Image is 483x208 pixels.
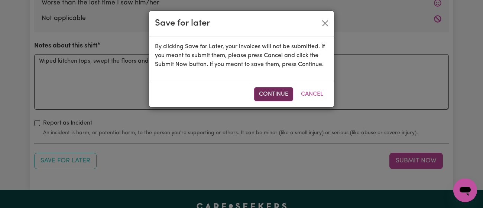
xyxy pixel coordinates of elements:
[254,87,293,101] button: Continue
[296,87,328,101] button: Cancel
[155,42,328,69] p: By clicking Save for Later, your invoices will not be submitted. If you meant to submit them, ple...
[155,17,210,30] div: Save for later
[453,178,477,202] iframe: Button to launch messaging window
[319,17,331,29] button: Close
